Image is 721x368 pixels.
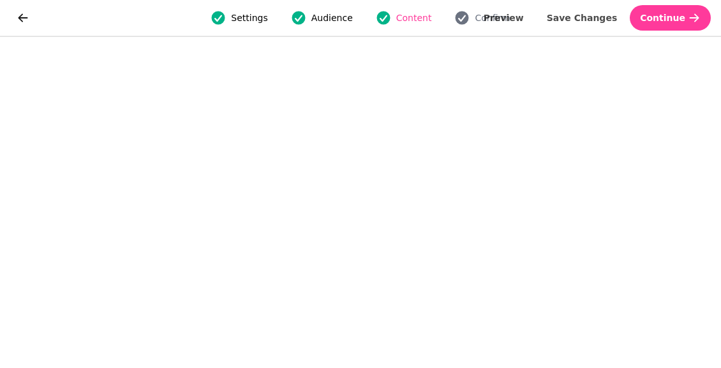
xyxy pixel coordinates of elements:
span: Content [396,11,432,24]
span: Save Changes [547,13,618,22]
button: Preview [473,5,534,31]
button: Save Changes [537,5,628,31]
button: Continue [630,5,711,31]
span: Settings [231,11,267,24]
span: Preview [484,13,524,22]
span: Audience [311,11,353,24]
span: Continue [640,13,685,22]
button: go back [10,5,36,31]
